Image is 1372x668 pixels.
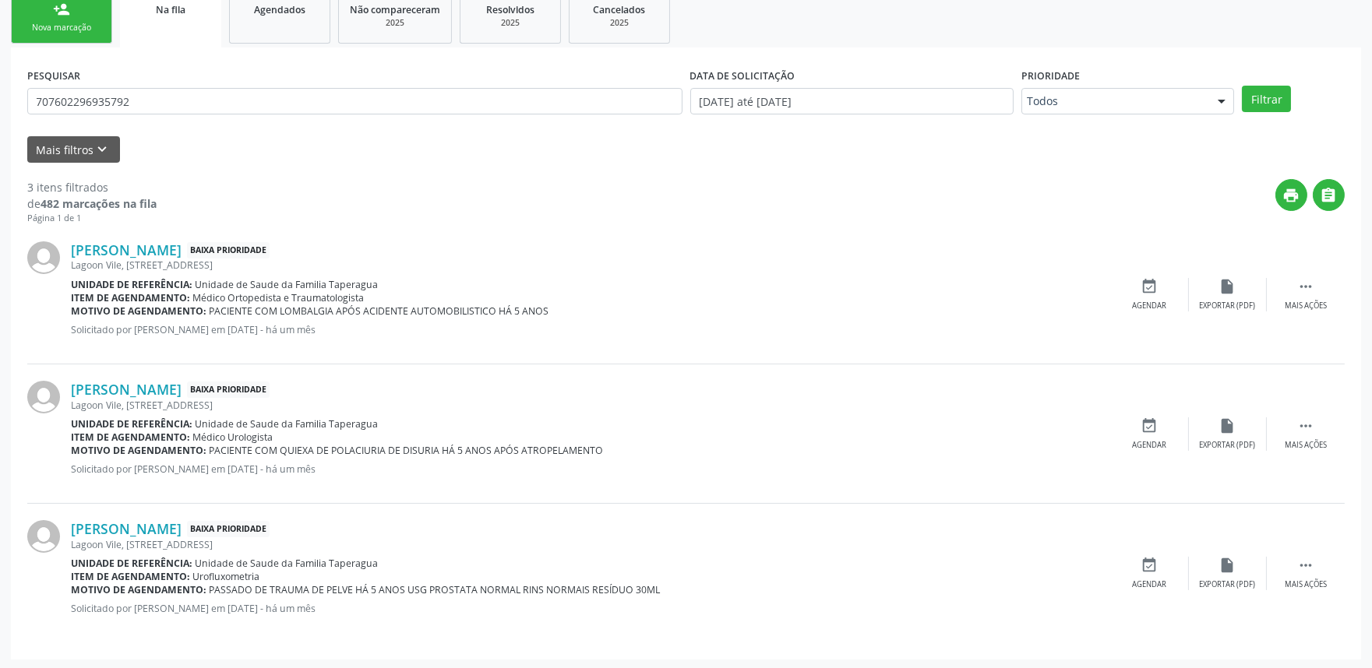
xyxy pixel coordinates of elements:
img: img [27,520,60,553]
i: insert_drive_file [1219,557,1236,574]
div: Agendar [1133,301,1167,311]
span: Urofluxometria [193,570,260,583]
span: PACIENTE COM LOMBALGIA APÓS ACIDENTE AUTOMOBILISTICO HÁ 5 ANOS [210,304,549,318]
div: person_add [53,1,70,18]
a: [PERSON_NAME] [71,381,182,398]
button:  [1313,179,1345,211]
span: Unidade de Saude da Familia Taperagua [196,278,379,291]
div: Exportar (PDF) [1200,301,1256,311]
label: Prioridade [1021,64,1080,88]
strong: 482 marcações na fila [41,196,157,211]
span: Não compareceram [350,3,440,16]
i:  [1297,557,1314,574]
div: Mais ações [1285,440,1327,451]
i: insert_drive_file [1219,417,1236,434]
span: Unidade de Saude da Familia Taperagua [196,557,379,570]
b: Item de agendamento: [71,570,190,583]
span: Baixa Prioridade [187,242,270,258]
b: Motivo de agendamento: [71,444,206,457]
a: [PERSON_NAME] [71,241,182,258]
div: Mais ações [1285,301,1327,311]
i: event_available [1141,417,1159,434]
i:  [1321,187,1338,204]
div: Agendar [1133,579,1167,590]
i: keyboard_arrow_down [94,141,111,158]
div: 2025 [471,17,549,29]
i: event_available [1141,557,1159,574]
div: Lagoon Vile, [STREET_ADDRESS] [71,538,1111,551]
button: print [1275,179,1307,211]
p: Solicitado por [PERSON_NAME] em [DATE] - há um mês [71,323,1111,336]
b: Motivo de agendamento: [71,304,206,318]
b: Unidade de referência: [71,417,192,431]
span: Médico Ortopedista e Traumatologista [193,291,365,304]
label: DATA DE SOLICITAÇÃO [690,64,795,88]
span: Baixa Prioridade [187,521,270,537]
p: Solicitado por [PERSON_NAME] em [DATE] - há um mês [71,462,1111,476]
i: insert_drive_file [1219,278,1236,295]
div: Lagoon Vile, [STREET_ADDRESS] [71,258,1111,272]
label: PESQUISAR [27,64,80,88]
input: Nome, CNS [27,88,682,114]
img: img [27,241,60,274]
div: Agendar [1133,440,1167,451]
p: Solicitado por [PERSON_NAME] em [DATE] - há um mês [71,602,1111,615]
div: Exportar (PDF) [1200,579,1256,590]
div: Mais ações [1285,579,1327,590]
span: Na fila [156,3,185,16]
a: [PERSON_NAME] [71,520,182,537]
b: Motivo de agendamento: [71,583,206,596]
div: Lagoon Vile, [STREET_ADDRESS] [71,399,1111,412]
i: event_available [1141,278,1159,295]
input: Selecione um intervalo [690,88,1014,114]
span: Médico Urologista [193,431,273,444]
i:  [1297,278,1314,295]
span: Agendados [254,3,305,16]
b: Unidade de referência: [71,557,192,570]
button: Filtrar [1242,86,1291,112]
i:  [1297,417,1314,434]
span: Todos [1027,93,1202,109]
span: Resolvidos [486,3,534,16]
b: Item de agendamento: [71,291,190,304]
img: img [27,381,60,413]
button: Mais filtroskeyboard_arrow_down [27,136,120,163]
span: PASSADO DE TRAUMA DE PELVE HÁ 5 ANOS USG PROSTATA NORMAL RINS NORMAIS RESÍDUO 30ML [210,583,661,596]
span: PACIENTE COM QUIEXA DE POLACIURIA DE DISURIA HÁ 5 ANOS APÓS ATROPELAMENTO [210,444,604,457]
div: de [27,195,157,212]
b: Unidade de referência: [71,278,192,291]
span: Cancelados [594,3,646,16]
div: Exportar (PDF) [1200,440,1256,451]
div: Nova marcação [23,22,101,33]
i: print [1283,187,1300,204]
span: Baixa Prioridade [187,381,270,398]
b: Item de agendamento: [71,431,190,444]
div: 3 itens filtrados [27,179,157,195]
span: Unidade de Saude da Familia Taperagua [196,417,379,431]
div: Página 1 de 1 [27,212,157,225]
div: 2025 [580,17,658,29]
div: 2025 [350,17,440,29]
